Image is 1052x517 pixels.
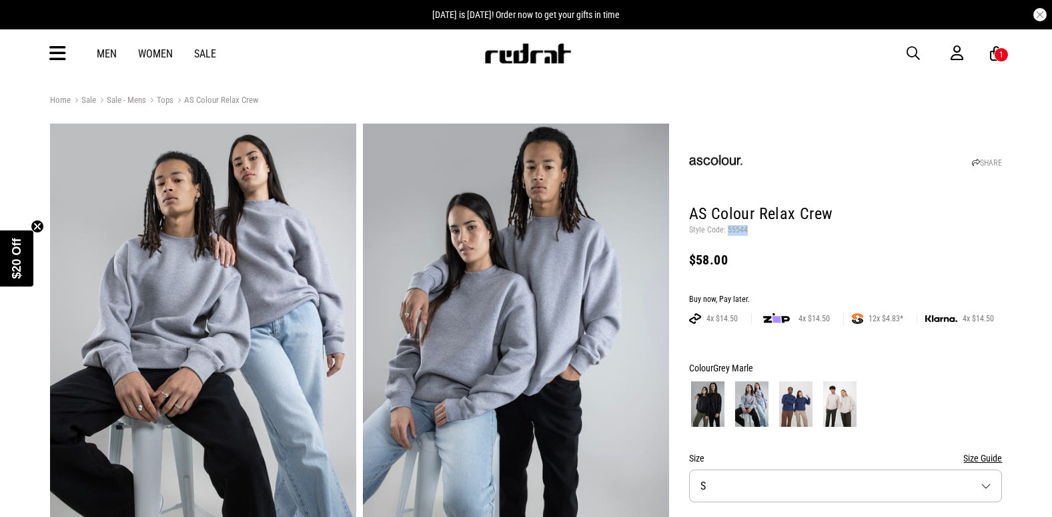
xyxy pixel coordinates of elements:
[863,313,909,324] span: 12x $4.83*
[701,313,743,324] span: 4x $14.50
[31,220,44,233] button: Close teaser
[779,381,813,427] img: Cobalt
[689,313,701,324] img: AFTERPAY
[689,204,1003,225] h1: AS Colour Relax Crew
[990,47,1003,61] a: 1
[963,450,1002,466] button: Size Guide
[793,313,835,324] span: 4x $14.50
[146,95,173,108] a: Tops
[432,9,620,20] span: [DATE] is [DATE]! Order now to get your gifts in time
[97,47,117,60] a: Men
[96,95,146,108] a: Sale - Mens
[957,313,999,324] span: 4x $14.50
[194,47,216,60] a: Sale
[823,381,857,427] img: Bone
[852,313,863,324] img: SPLITPAY
[735,381,768,427] img: Grey Marle
[689,295,1003,305] div: Buy now, Pay later.
[689,450,1003,466] div: Size
[484,43,572,63] img: Redrat logo
[689,470,1003,502] button: S
[700,480,706,492] span: S
[689,252,1003,268] div: $58.00
[173,95,258,108] a: AS Colour Relax Crew
[689,360,1003,376] div: Colour
[972,158,1002,168] a: SHARE
[713,363,753,373] span: Grey Marle
[925,315,957,323] img: KLARNA
[691,381,724,427] img: Black
[999,50,1003,59] div: 1
[50,95,71,105] a: Home
[71,95,96,108] a: Sale
[138,47,173,60] a: Women
[689,225,1003,236] p: Style Code: 55544
[10,238,23,279] span: $20 Off
[689,135,742,188] img: AS Colour
[763,312,790,325] img: zip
